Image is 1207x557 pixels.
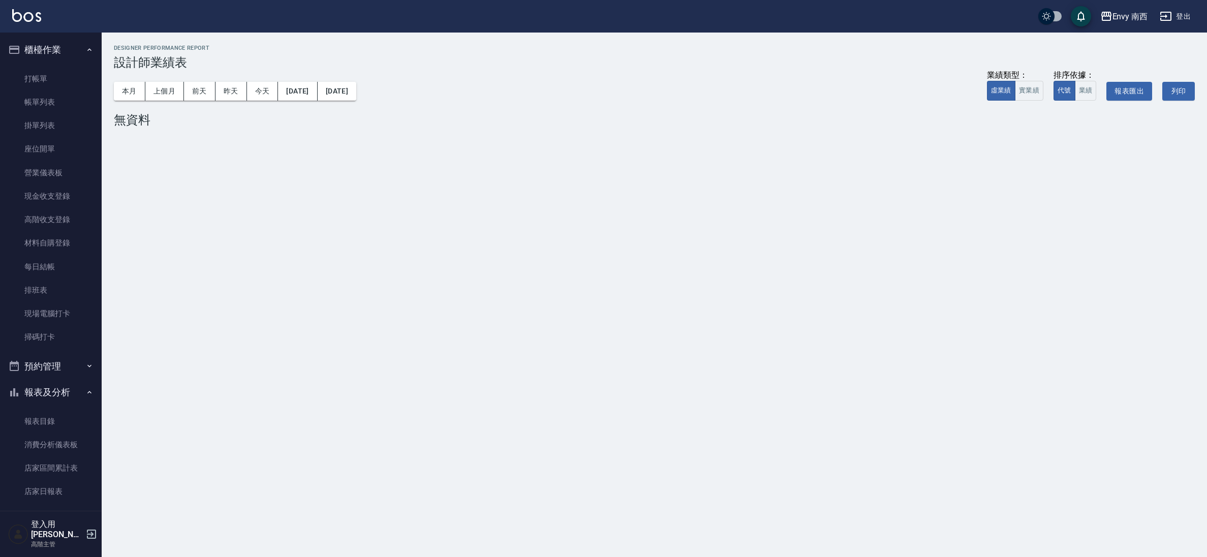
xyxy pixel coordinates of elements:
[4,37,98,63] button: 櫃檯作業
[1106,82,1152,101] button: 報表匯出
[8,524,28,544] img: Person
[4,114,98,137] a: 掛單列表
[4,353,98,380] button: 預約管理
[4,278,98,302] a: 排班表
[1054,81,1075,101] button: 代號
[4,379,98,406] button: 報表及分析
[4,90,98,114] a: 帳單列表
[1096,6,1152,27] button: Envy 南西
[1112,10,1148,23] div: Envy 南西
[1015,81,1043,101] button: 實業績
[1075,81,1097,101] button: 業績
[12,9,41,22] img: Logo
[4,255,98,278] a: 每日結帳
[4,480,98,503] a: 店家日報表
[4,433,98,456] a: 消費分析儀表板
[4,137,98,161] a: 座位開單
[4,302,98,325] a: 現場電腦打卡
[987,81,1015,101] button: 虛業績
[1162,82,1195,101] button: 列印
[247,82,278,101] button: 今天
[145,82,184,101] button: 上個月
[318,82,356,101] button: [DATE]
[1071,6,1091,26] button: save
[114,45,1195,51] h2: Designer Performance Report
[4,184,98,208] a: 現金收支登錄
[278,82,317,101] button: [DATE]
[31,519,83,540] h5: 登入用[PERSON_NAME]
[184,82,215,101] button: 前天
[1156,7,1195,26] button: 登出
[4,161,98,184] a: 營業儀表板
[114,82,145,101] button: 本月
[987,70,1043,81] div: 業績類型：
[31,540,83,549] p: 高階主管
[4,67,98,90] a: 打帳單
[4,504,98,527] a: 店家排行榜
[4,325,98,349] a: 掃碼打卡
[4,410,98,433] a: 報表目錄
[1054,70,1097,81] div: 排序依據：
[4,208,98,231] a: 高階收支登錄
[4,231,98,255] a: 材料自購登錄
[215,82,247,101] button: 昨天
[114,55,1195,70] h3: 設計師業績表
[114,113,1195,127] div: 無資料
[4,456,98,480] a: 店家區間累計表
